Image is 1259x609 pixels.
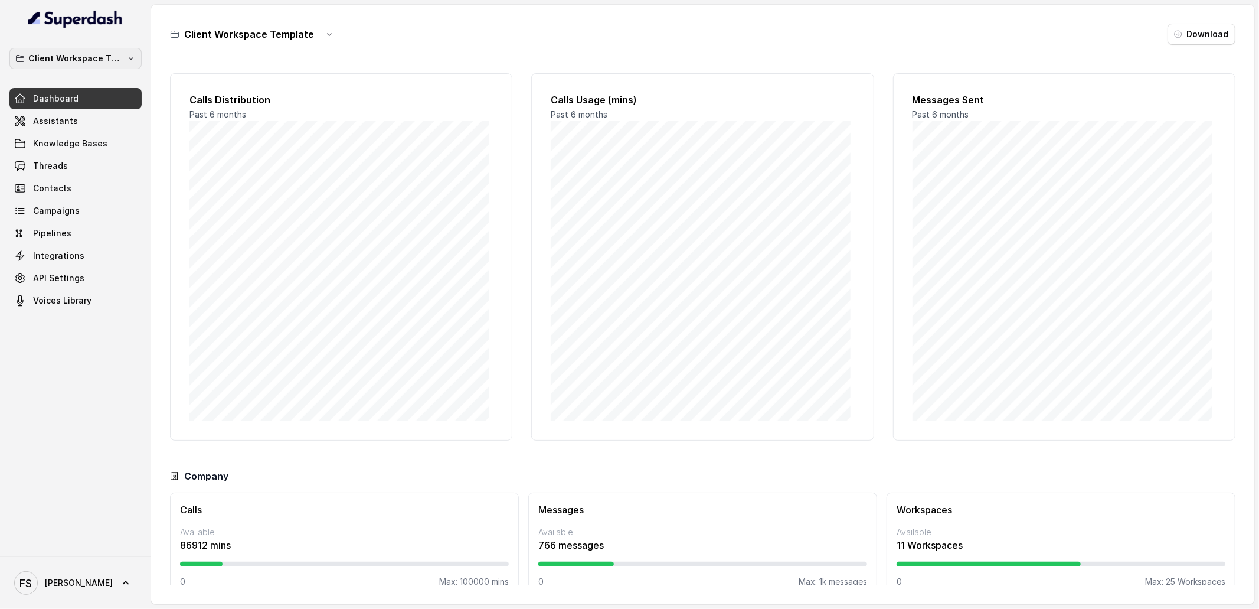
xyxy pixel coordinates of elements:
[913,93,1216,107] h2: Messages Sent
[9,223,142,244] a: Pipelines
[9,268,142,289] a: API Settings
[9,155,142,177] a: Threads
[538,526,867,538] p: Available
[33,295,91,307] span: Voices Library
[538,503,867,517] h3: Messages
[189,109,246,119] span: Past 6 months
[551,93,854,107] h2: Calls Usage (mins)
[538,538,867,552] p: 766 messages
[184,469,228,483] h3: Company
[33,227,71,239] span: Pipelines
[33,138,107,149] span: Knowledge Bases
[33,250,84,262] span: Integrations
[9,48,142,69] button: Client Workspace Template
[897,576,902,588] p: 0
[799,576,867,588] p: Max: 1k messages
[9,110,142,132] a: Assistants
[9,566,142,600] a: [PERSON_NAME]
[180,503,509,517] h3: Calls
[28,51,123,66] p: Client Workspace Template
[551,109,607,119] span: Past 6 months
[897,526,1225,538] p: Available
[33,115,78,127] span: Assistants
[9,290,142,311] a: Voices Library
[33,272,84,284] span: API Settings
[180,526,509,538] p: Available
[897,503,1225,517] h3: Workspaces
[9,245,142,266] a: Integrations
[33,205,80,217] span: Campaigns
[9,88,142,109] a: Dashboard
[189,93,493,107] h2: Calls Distribution
[1145,576,1225,588] p: Max: 25 Workspaces
[184,27,314,41] h3: Client Workspace Template
[28,9,123,28] img: light.svg
[33,93,79,105] span: Dashboard
[9,178,142,199] a: Contacts
[180,576,185,588] p: 0
[439,576,509,588] p: Max: 100000 mins
[9,133,142,154] a: Knowledge Bases
[1168,24,1235,45] button: Download
[913,109,969,119] span: Past 6 months
[45,577,113,589] span: [PERSON_NAME]
[9,200,142,222] a: Campaigns
[897,538,1225,552] p: 11 Workspaces
[33,160,68,172] span: Threads
[20,577,32,590] text: FS
[180,538,509,552] p: 86912 mins
[33,183,71,194] span: Contacts
[538,576,544,588] p: 0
